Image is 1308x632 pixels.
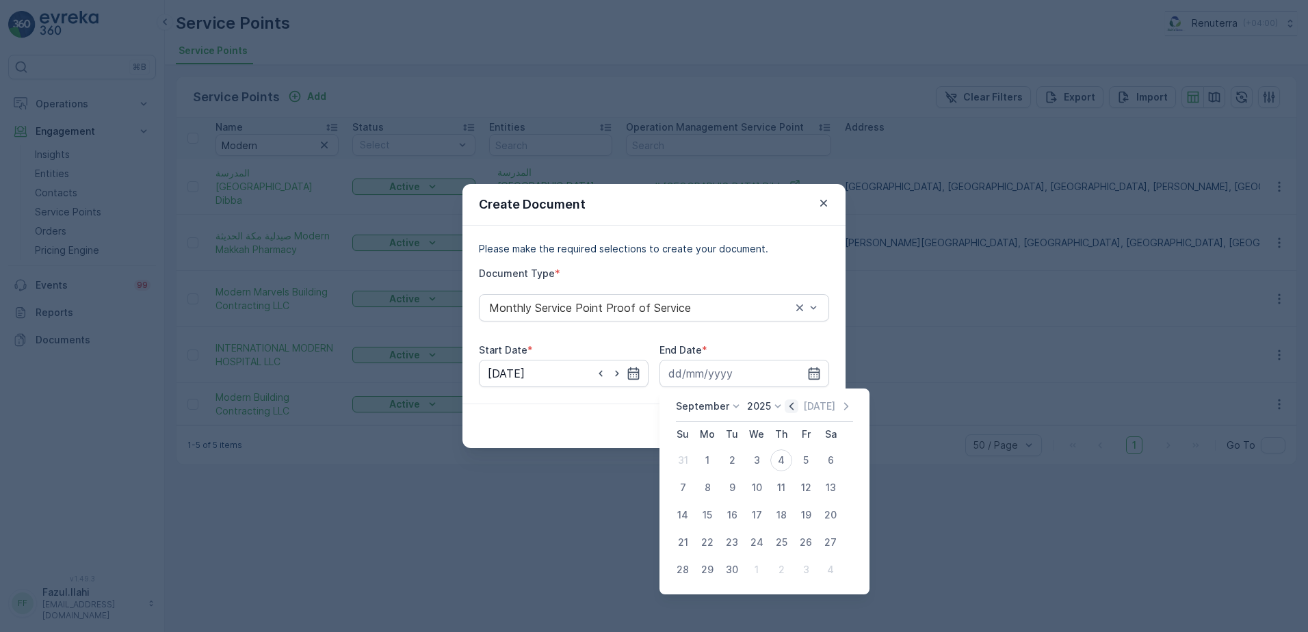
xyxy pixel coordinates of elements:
[479,360,649,387] input: dd/mm/yyyy
[746,559,768,581] div: 1
[770,449,792,471] div: 4
[770,504,792,526] div: 18
[746,504,768,526] div: 17
[820,449,841,471] div: 6
[770,477,792,499] div: 11
[770,531,792,553] div: 25
[696,531,718,553] div: 22
[747,399,771,413] p: 2025
[672,504,694,526] div: 14
[676,399,729,413] p: September
[672,559,694,581] div: 28
[695,422,720,447] th: Monday
[795,559,817,581] div: 3
[696,559,718,581] div: 29
[672,449,694,471] div: 31
[769,422,794,447] th: Thursday
[672,531,694,553] div: 21
[803,399,835,413] p: [DATE]
[696,477,718,499] div: 8
[795,504,817,526] div: 19
[746,477,768,499] div: 10
[820,504,841,526] div: 20
[770,559,792,581] div: 2
[721,504,743,526] div: 16
[820,531,841,553] div: 27
[795,449,817,471] div: 5
[746,531,768,553] div: 24
[696,449,718,471] div: 1
[696,504,718,526] div: 15
[720,422,744,447] th: Tuesday
[670,422,695,447] th: Sunday
[479,195,586,214] p: Create Document
[794,422,818,447] th: Friday
[795,477,817,499] div: 12
[721,449,743,471] div: 2
[820,559,841,581] div: 4
[479,267,555,279] label: Document Type
[479,344,527,356] label: Start Date
[479,242,829,256] p: Please make the required selections to create your document.
[672,477,694,499] div: 7
[795,531,817,553] div: 26
[721,477,743,499] div: 9
[744,422,769,447] th: Wednesday
[746,449,768,471] div: 3
[721,531,743,553] div: 23
[659,360,829,387] input: dd/mm/yyyy
[818,422,843,447] th: Saturday
[721,559,743,581] div: 30
[659,344,702,356] label: End Date
[820,477,841,499] div: 13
